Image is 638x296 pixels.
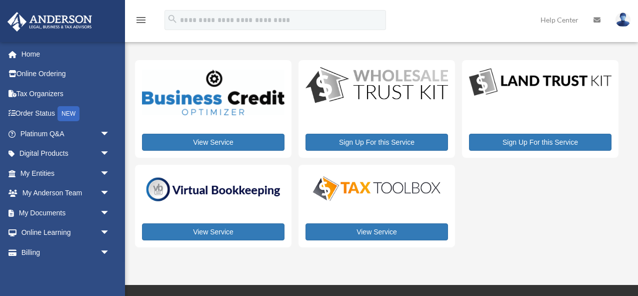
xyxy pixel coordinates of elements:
span: arrow_drop_down [100,203,120,223]
span: arrow_drop_down [100,124,120,144]
a: Tax Organizers [7,84,125,104]
a: My Documentsarrow_drop_down [7,203,125,223]
a: Digital Productsarrow_drop_down [7,144,120,164]
a: View Service [142,223,284,240]
a: Platinum Q&Aarrow_drop_down [7,124,125,144]
a: View Service [305,223,448,240]
a: Events Calendar [7,262,125,282]
img: User Pic [615,13,630,27]
a: Online Ordering [7,64,125,84]
a: Home [7,44,125,64]
div: NEW [57,106,79,121]
a: My Anderson Teamarrow_drop_down [7,183,125,203]
a: Online Learningarrow_drop_down [7,223,125,243]
span: arrow_drop_down [100,242,120,263]
img: LandTrust_lgo-1.jpg [469,67,611,98]
span: arrow_drop_down [100,183,120,204]
i: search [167,14,178,25]
span: arrow_drop_down [100,163,120,184]
a: Order StatusNEW [7,104,125,124]
a: menu [135,18,147,26]
span: arrow_drop_down [100,144,120,164]
a: View Service [142,134,284,151]
a: Sign Up For this Service [305,134,448,151]
img: WS-Trust-Kit-lgo-1.jpg [305,67,448,105]
a: Billingarrow_drop_down [7,242,125,262]
a: Sign Up For this Service [469,134,611,151]
span: arrow_drop_down [100,223,120,243]
i: menu [135,14,147,26]
a: My Entitiesarrow_drop_down [7,163,125,183]
img: Anderson Advisors Platinum Portal [4,12,95,32]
